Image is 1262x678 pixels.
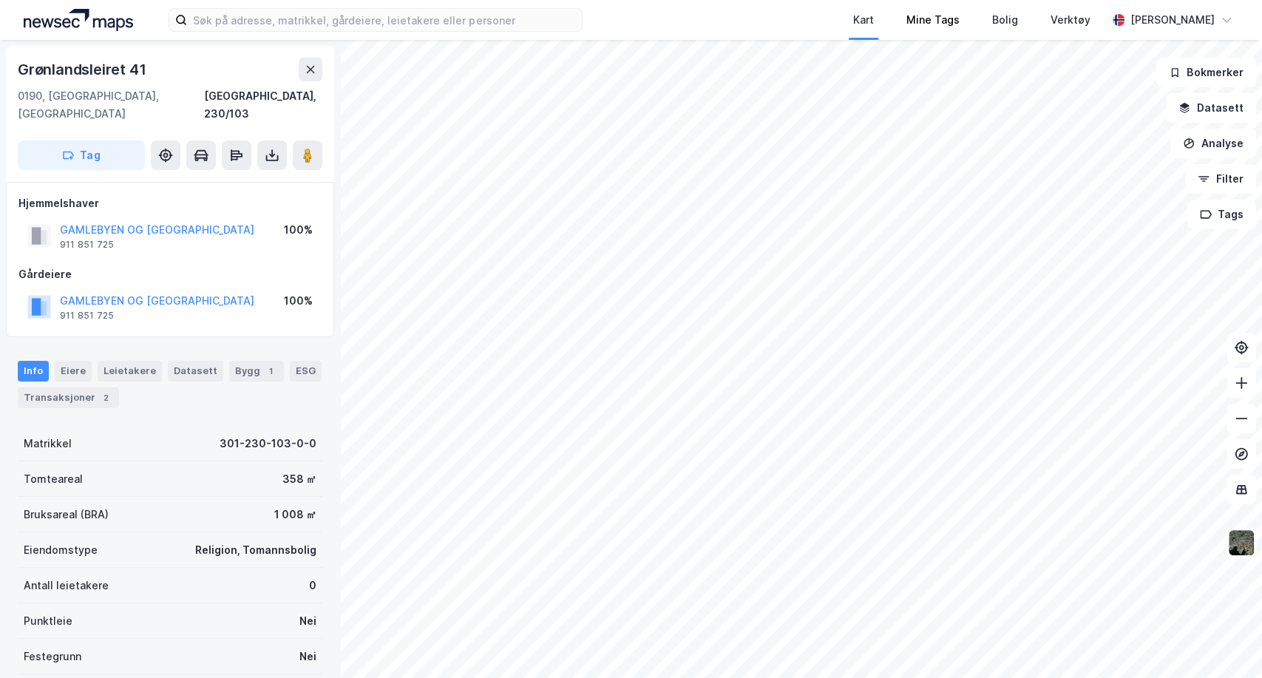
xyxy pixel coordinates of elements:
div: 301-230-103-0-0 [220,435,316,452]
div: Bruksareal (BRA) [24,506,109,523]
div: 100% [284,221,313,239]
div: Kart [853,11,874,29]
div: 0190, [GEOGRAPHIC_DATA], [GEOGRAPHIC_DATA] [18,87,204,123]
div: 1 008 ㎡ [274,506,316,523]
button: Datasett [1166,93,1256,123]
div: Datasett [168,361,223,382]
div: Grønlandsleiret 41 [18,58,149,81]
div: Festegrunn [24,648,81,665]
img: logo.a4113a55bc3d86da70a041830d287a7e.svg [24,9,133,31]
div: 911 851 725 [60,310,114,322]
div: Hjemmelshaver [18,194,322,212]
div: Transaksjoner [18,387,119,408]
div: ESG [290,361,322,382]
button: Tag [18,140,145,170]
div: 100% [284,292,313,310]
div: 2 [98,390,113,405]
button: Filter [1185,164,1256,194]
div: Nei [299,612,316,630]
button: Bokmerker [1156,58,1256,87]
div: [PERSON_NAME] [1130,11,1215,29]
div: Kontrollprogram for chat [1188,607,1262,678]
div: Matrikkel [24,435,72,452]
div: Nei [299,648,316,665]
div: Eiendomstype [24,541,98,559]
div: Verktøy [1051,11,1090,29]
div: Mine Tags [906,11,960,29]
div: Bolig [992,11,1018,29]
div: Info [18,361,49,382]
div: Tomteareal [24,470,83,488]
img: 9k= [1227,529,1255,557]
button: Analyse [1170,129,1256,158]
div: Leietakere [98,361,162,382]
div: Gårdeiere [18,265,322,283]
div: 911 851 725 [60,239,114,251]
div: 1 [263,364,278,379]
div: Bygg [229,361,284,382]
input: Søk på adresse, matrikkel, gårdeiere, leietakere eller personer [187,9,582,31]
div: Religion, Tomannsbolig [195,541,316,559]
div: Eiere [55,361,92,382]
button: Tags [1187,200,1256,229]
iframe: Chat Widget [1188,607,1262,678]
div: 0 [309,577,316,594]
div: Punktleie [24,612,72,630]
div: [GEOGRAPHIC_DATA], 230/103 [204,87,322,123]
div: Antall leietakere [24,577,109,594]
div: 358 ㎡ [282,470,316,488]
